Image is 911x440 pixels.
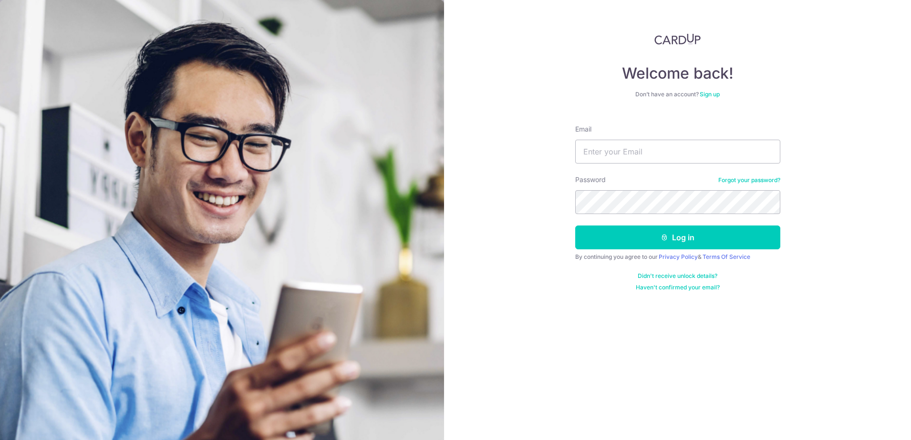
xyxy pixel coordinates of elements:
a: Terms Of Service [703,253,750,260]
img: CardUp Logo [654,33,701,45]
a: Forgot your password? [718,176,780,184]
a: Privacy Policy [659,253,698,260]
a: Didn't receive unlock details? [638,272,717,280]
div: Don’t have an account? [575,91,780,98]
button: Log in [575,225,780,249]
label: Email [575,124,591,134]
h4: Welcome back! [575,64,780,83]
a: Haven't confirmed your email? [636,284,720,291]
div: By continuing you agree to our & [575,253,780,261]
input: Enter your Email [575,140,780,164]
label: Password [575,175,606,184]
a: Sign up [700,91,720,98]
